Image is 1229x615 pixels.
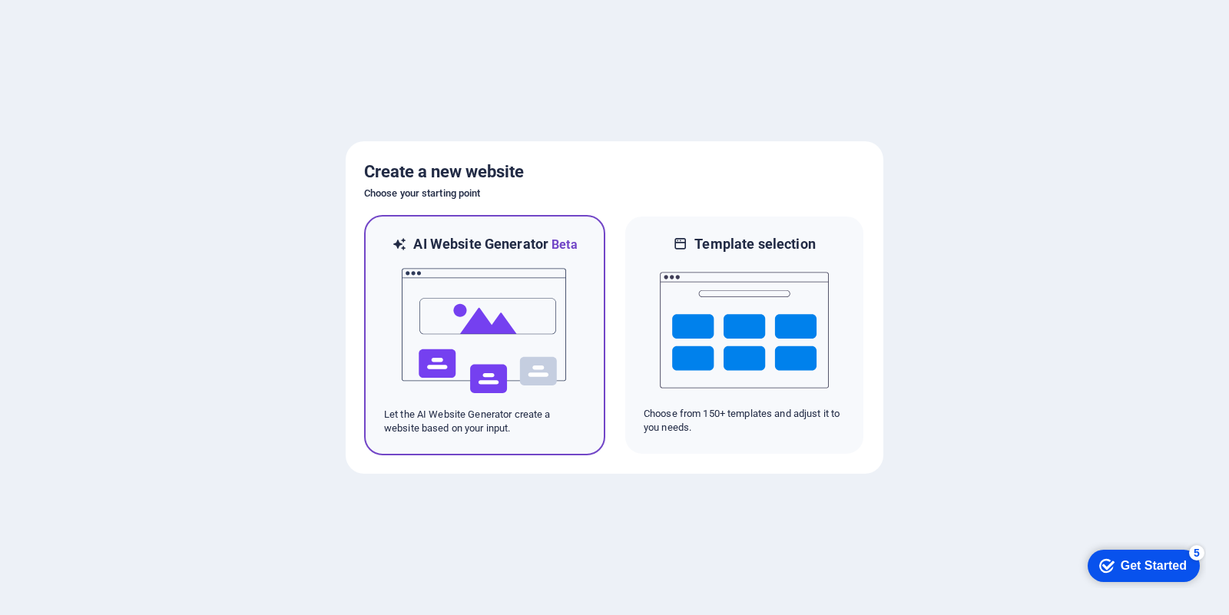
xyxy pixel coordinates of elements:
h5: Create a new website [364,160,865,184]
span: Beta [548,237,578,252]
div: AI Website GeneratorBetaaiLet the AI Website Generator create a website based on your input. [364,215,605,455]
div: Get Started [45,17,111,31]
h6: AI Website Generator [413,235,577,254]
div: Get Started 5 items remaining, 0% complete [12,8,124,40]
p: Choose from 150+ templates and adjust it to you needs. [644,407,845,435]
p: Let the AI Website Generator create a website based on your input. [384,408,585,435]
div: 5 [114,3,129,18]
h6: Choose your starting point [364,184,865,203]
div: Template selectionChoose from 150+ templates and adjust it to you needs. [624,215,865,455]
img: ai [400,254,569,408]
h6: Template selection [694,235,815,253]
